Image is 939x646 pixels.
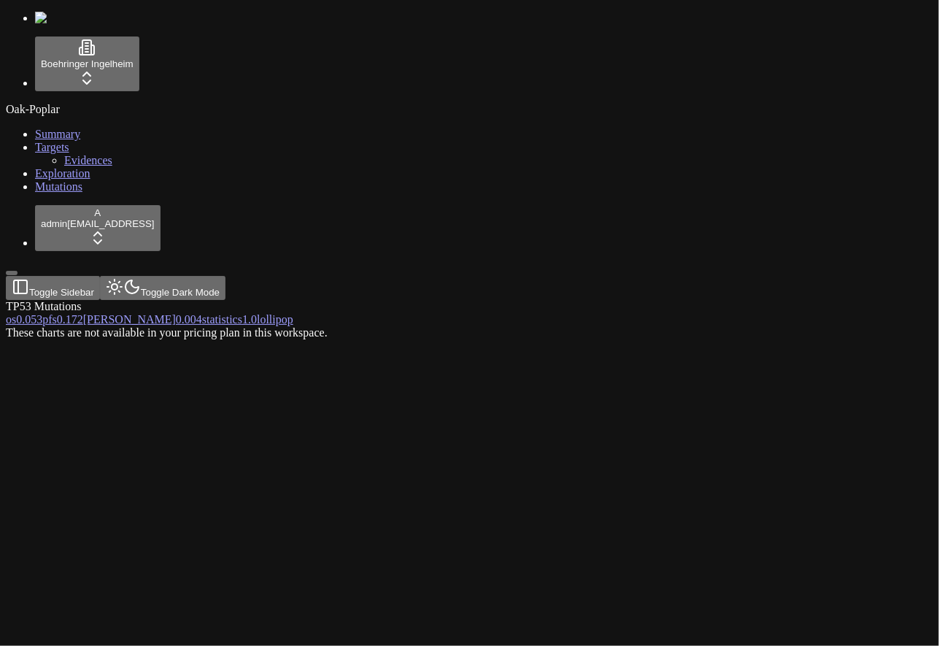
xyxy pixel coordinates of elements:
span: [EMAIL_ADDRESS] [67,218,154,229]
div: These charts are not available in your pricing plan in this workspace. [6,326,793,339]
a: [PERSON_NAME]0.004 [83,313,202,326]
a: Exploration [35,167,90,180]
div: TP53 Mutations [6,300,793,313]
button: Toggle Sidebar [6,276,100,300]
button: Boehringer Ingelheim [35,36,139,91]
span: [PERSON_NAME] [83,313,176,326]
span: 0.053 [16,313,42,326]
span: pfs [42,313,57,326]
button: Toggle Sidebar [6,271,18,275]
span: Toggle Sidebar [29,287,94,298]
a: Summary [35,128,80,140]
a: Mutations [35,180,82,193]
span: 1.0 [242,313,257,326]
a: pfs0.172 [42,313,83,326]
span: lollipop [257,313,293,326]
span: A [94,207,101,218]
span: 0.172 [57,313,83,326]
span: admin [41,218,67,229]
span: statistics [202,313,242,326]
div: Oak-Poplar [6,103,933,116]
a: os0.053 [6,313,42,326]
img: Numenos [35,12,91,25]
a: Evidences [64,154,112,166]
a: statistics1.0 [202,313,257,326]
button: Toggle Dark Mode [100,276,225,300]
a: Targets [35,141,69,153]
span: Toggle Dark Mode [141,287,220,298]
button: Aadmin[EMAIL_ADDRESS] [35,205,161,251]
span: Boehringer Ingelheim [41,58,134,69]
span: os [6,313,16,326]
span: 0.004 [176,313,202,326]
